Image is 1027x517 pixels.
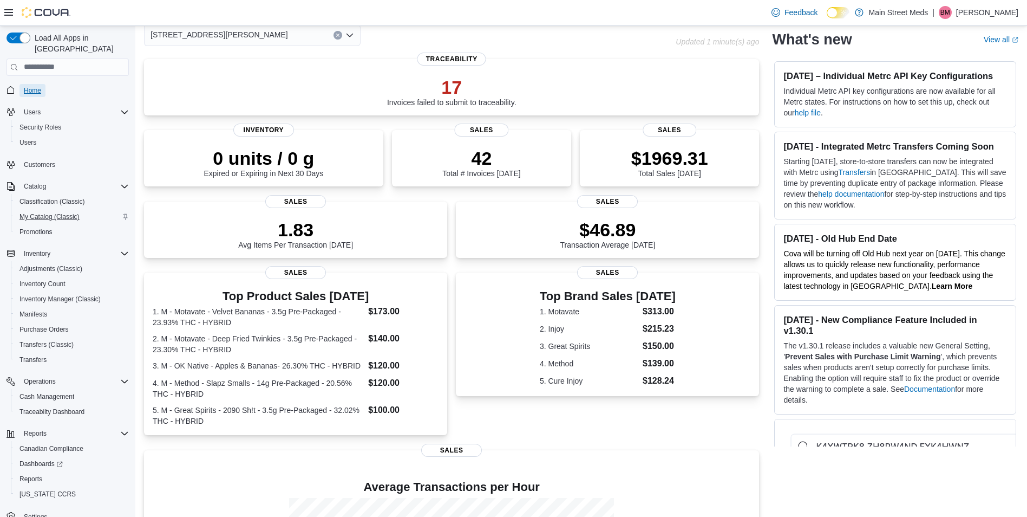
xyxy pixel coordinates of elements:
a: View allExternal link [984,35,1018,44]
span: Dashboards [19,460,63,468]
span: My Catalog (Classic) [15,210,129,223]
h3: [DATE] – Individual Metrc API Key Configurations [783,70,1007,81]
input: Dark Mode [827,7,849,18]
dt: 5. Cure Injoy [540,376,638,386]
a: help documentation [818,190,884,198]
span: Washington CCRS [15,488,129,501]
div: Avg Items Per Transaction [DATE] [238,219,353,249]
dd: $140.00 [368,332,439,345]
span: Reports [24,429,47,438]
button: Operations [2,374,133,389]
button: Operations [19,375,60,388]
h3: [DATE] - Integrated Metrc Transfers Coming Soon [783,141,1007,152]
dt: 1. Motavate [540,306,638,317]
span: Cova will be turning off Old Hub next year on [DATE]. This change allows us to quickly release ne... [783,249,1005,290]
p: Starting [DATE], store-to-store transfers can now be integrated with Metrc using in [GEOGRAPHIC_D... [783,156,1007,210]
button: Users [19,106,45,119]
button: Inventory Manager (Classic) [11,292,133,307]
dt: 2. Injoy [540,324,638,334]
a: Traceabilty Dashboard [15,405,89,418]
button: Transfers (Classic) [11,337,133,352]
span: Transfers (Classic) [19,340,74,349]
h4: Average Transactions per Hour [153,481,750,494]
h3: Top Product Sales [DATE] [153,290,439,303]
dd: $120.00 [368,377,439,390]
span: Promotions [15,225,129,238]
button: Promotions [11,224,133,240]
button: Canadian Compliance [11,441,133,456]
span: Manifests [19,310,47,319]
a: Purchase Orders [15,323,73,336]
span: Inventory Count [19,280,66,288]
a: Manifests [15,308,51,321]
span: Security Roles [19,123,61,132]
span: Sales [643,124,696,137]
p: Main Street Meds [869,6,928,19]
a: [US_STATE] CCRS [15,488,80,501]
span: Customers [24,160,55,169]
a: Inventory Manager (Classic) [15,293,105,306]
strong: Learn More [932,282,972,290]
p: 42 [442,147,520,169]
span: [STREET_ADDRESS][PERSON_NAME] [151,28,288,41]
p: $1969.31 [631,147,708,169]
span: BM [940,6,950,19]
span: Inventory Manager (Classic) [19,295,101,303]
span: Manifests [15,308,129,321]
span: Sales [577,266,638,279]
p: 1.83 [238,219,353,241]
button: Home [2,82,133,98]
div: Blake Martin [939,6,952,19]
button: Users [2,105,133,120]
button: Adjustments (Classic) [11,261,133,276]
span: Traceabilty Dashboard [19,408,84,416]
dt: 5. M - Great Spirits - 2090 Sh!t - 3.5g Pre-Packaged - 32.02% THC - HYBRID [153,405,364,426]
button: Traceabilty Dashboard [11,404,133,419]
span: Users [19,106,129,119]
span: My Catalog (Classic) [19,212,80,221]
span: Home [24,86,41,95]
span: Adjustments (Classic) [15,262,129,275]
span: Inventory Manager (Classic) [15,293,129,306]
span: Users [24,108,41,117]
dd: $100.00 [368,404,439,417]
a: Promotions [15,225,57,238]
dd: $139.00 [643,357,676,370]
span: Reports [19,475,42,483]
span: Dashboards [15,457,129,470]
dt: 1. M - Motavate - Velvet Bananas - 3.5g Pre-Packaged - 23.93% THC - HYBRID [153,306,364,328]
button: Transfers [11,352,133,367]
button: Manifests [11,307,133,322]
a: help file [795,108,821,117]
dt: 3. Great Spirits [540,341,638,352]
span: Catalog [24,182,46,191]
dd: $313.00 [643,305,676,318]
a: Dashboards [11,456,133,471]
button: Inventory Count [11,276,133,292]
a: Inventory Count [15,277,70,290]
p: 17 [387,76,516,98]
p: | [932,6,934,19]
span: Inventory [24,249,50,258]
span: Traceability [417,53,486,66]
button: Purchase Orders [11,322,133,337]
span: Canadian Compliance [15,442,129,455]
span: Classification (Classic) [19,197,85,206]
a: Users [15,136,41,149]
div: Invoices failed to submit to traceability. [387,76,516,107]
p: The v1.30.1 release includes a valuable new General Setting, ' ', which prevents sales when produ... [783,340,1007,405]
span: Reports [19,427,129,440]
a: Documentation [904,385,955,393]
span: Customers [19,158,129,171]
button: Customers [2,157,133,172]
h3: [DATE] - New Compliance Feature Included in v1.30.1 [783,314,1007,336]
a: Adjustments (Classic) [15,262,87,275]
span: Sales [265,266,326,279]
span: Home [19,83,129,97]
span: Security Roles [15,121,129,134]
a: Security Roles [15,121,66,134]
button: Classification (Classic) [11,194,133,209]
button: Reports [19,427,51,440]
a: Transfers [839,168,871,177]
div: Expired or Expiring in Next 30 Days [204,147,323,178]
